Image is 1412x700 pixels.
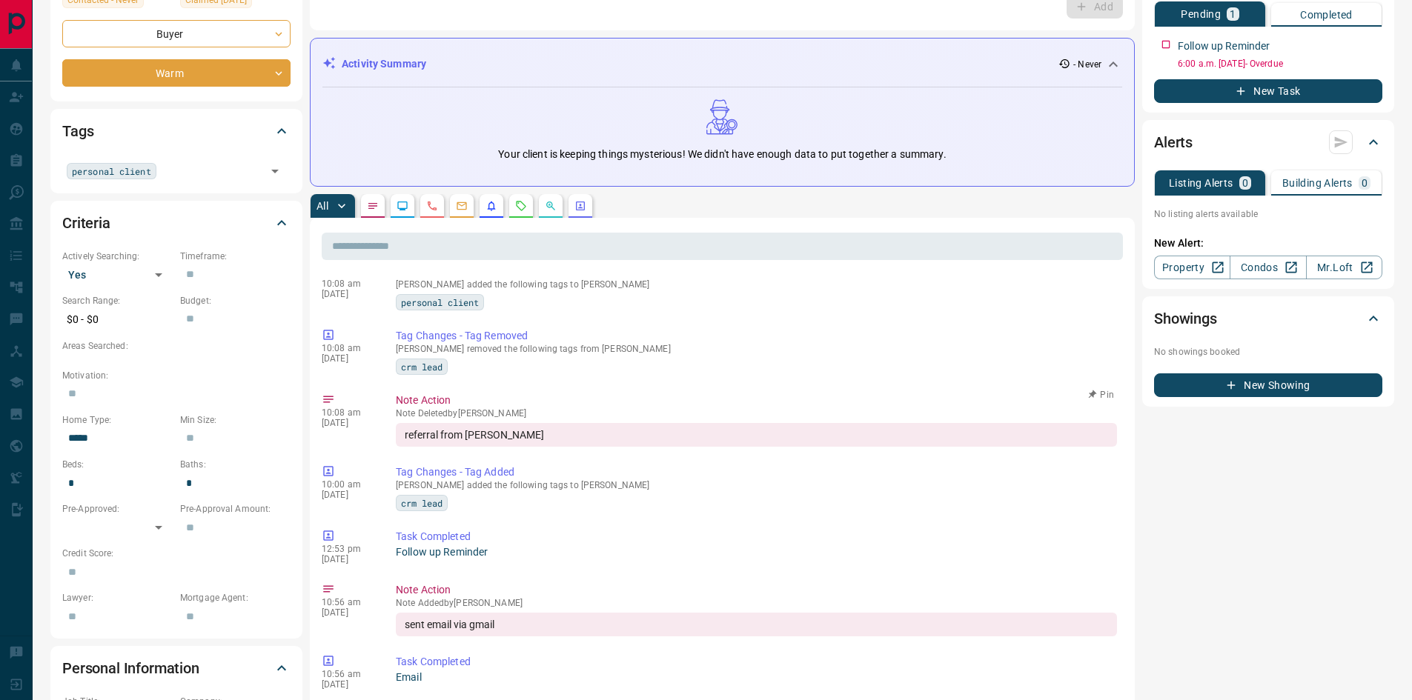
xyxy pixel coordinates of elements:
[62,591,173,604] p: Lawyer:
[396,393,1117,408] p: Note Action
[62,369,291,382] p: Motivation:
[396,480,1117,490] p: [PERSON_NAME] added the following tags to [PERSON_NAME]
[322,279,374,289] p: 10:08 am
[62,307,173,332] p: $0 - $0
[322,479,374,490] p: 10:00 am
[62,294,173,307] p: Search Range:
[1230,256,1306,279] a: Condos
[62,59,291,87] div: Warm
[1230,9,1236,19] p: 1
[456,200,468,212] svg: Emails
[401,496,443,510] span: crm lead
[62,113,291,149] div: Tags
[322,607,374,618] p: [DATE]
[396,344,1117,354] p: [PERSON_NAME] removed the following tags from [PERSON_NAME]
[180,591,291,604] p: Mortgage Agent:
[1169,178,1233,188] p: Listing Alerts
[62,205,291,241] div: Criteria
[72,164,151,179] span: personal client
[1178,39,1270,54] p: Follow up Reminder
[62,119,93,143] h2: Tags
[1362,178,1368,188] p: 0
[396,279,1117,290] p: [PERSON_NAME] added the following tags to [PERSON_NAME]
[1282,178,1353,188] p: Building Alerts
[396,328,1117,344] p: Tag Changes - Tag Removed
[396,408,1117,419] p: Note Deleted by [PERSON_NAME]
[322,490,374,500] p: [DATE]
[322,343,374,353] p: 10:08 am
[180,294,291,307] p: Budget:
[1154,207,1382,221] p: No listing alerts available
[322,597,374,607] p: 10:56 am
[515,200,527,212] svg: Requests
[180,458,291,471] p: Baths:
[322,289,374,299] p: [DATE]
[1154,307,1217,330] h2: Showings
[62,211,110,235] h2: Criteria
[545,200,557,212] svg: Opportunities
[62,413,173,427] p: Home Type:
[396,464,1117,480] p: Tag Changes - Tag Added
[1154,236,1382,251] p: New Alert:
[396,582,1117,598] p: Note Action
[396,654,1117,670] p: Task Completed
[1073,58,1101,71] p: - Never
[322,50,1122,78] div: Activity Summary- Never
[396,544,1117,560] p: Follow up Reminder
[367,200,379,212] svg: Notes
[397,200,408,212] svg: Lead Browsing Activity
[62,20,291,47] div: Buyer
[322,418,374,428] p: [DATE]
[62,263,173,287] div: Yes
[1154,301,1382,336] div: Showings
[322,679,374,690] p: [DATE]
[396,613,1117,636] div: sent email via gmail
[62,502,173,516] p: Pre-Approved:
[316,201,328,211] p: All
[180,413,291,427] p: Min Size:
[180,250,291,263] p: Timeframe:
[426,200,438,212] svg: Calls
[62,547,291,560] p: Credit Score:
[485,200,497,212] svg: Listing Alerts
[1154,256,1230,279] a: Property
[322,353,374,364] p: [DATE]
[322,669,374,679] p: 10:56 am
[1306,256,1382,279] a: Mr.Loft
[62,458,173,471] p: Beds:
[1242,178,1248,188] p: 0
[498,147,946,162] p: Your client is keeping things mysterious! We didn't have enough data to put together a summary.
[401,359,443,374] span: crm lead
[1300,10,1353,20] p: Completed
[322,544,374,554] p: 12:53 pm
[574,200,586,212] svg: Agent Actions
[62,650,291,686] div: Personal Information
[265,161,285,181] button: Open
[1080,388,1123,401] button: Pin
[62,339,291,353] p: Areas Searched:
[1181,9,1221,19] p: Pending
[180,502,291,516] p: Pre-Approval Amount:
[322,407,374,418] p: 10:08 am
[1154,345,1382,359] p: No showings booked
[62,656,199,680] h2: Personal Information
[1154,373,1382,397] button: New Showing
[322,554,374,564] p: [DATE]
[396,423,1117,447] div: referral from [PERSON_NAME]
[62,250,173,263] p: Actively Searching:
[396,598,1117,608] p: Note Added by [PERSON_NAME]
[342,56,426,72] p: Activity Summary
[1154,124,1382,160] div: Alerts
[1154,130,1193,154] h2: Alerts
[396,529,1117,544] p: Task Completed
[1154,79,1382,103] button: New Task
[396,670,1117,685] p: Email
[1178,57,1382,70] p: 6:00 a.m. [DATE] - Overdue
[401,295,479,310] span: personal client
